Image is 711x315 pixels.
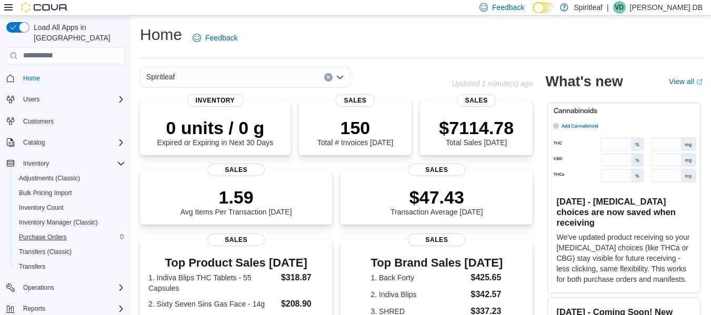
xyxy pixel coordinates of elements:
div: Valerie DB [613,1,626,14]
button: Bulk Pricing Import [11,186,129,200]
span: Adjustments (Classic) [19,174,80,182]
a: Home [19,72,44,85]
p: $47.43 [390,187,483,208]
div: Avg Items Per Transaction [DATE] [181,187,292,216]
dd: $342.57 [471,288,503,301]
a: View allExternal link [669,77,703,86]
a: Purchase Orders [15,231,71,243]
button: Inventory [2,156,129,171]
span: Sales [335,94,375,107]
h3: [DATE] - [MEDICAL_DATA] choices are now saved when receiving [556,196,692,228]
span: Transfers [19,262,45,271]
dt: 1. Back Forty [370,272,466,283]
span: Inventory [187,94,244,107]
button: Users [2,92,129,107]
span: Operations [19,281,125,294]
dt: 1. Indiva Blips THC Tablets - 55 Capsules [148,272,277,293]
span: Inventory [19,157,125,170]
p: We've updated product receiving so your [MEDICAL_DATA] choices (like THCa or CBG) stay visible fo... [556,232,692,284]
span: Operations [23,283,54,292]
h2: What's new [545,73,623,90]
p: 150 [317,117,393,138]
span: Reports [19,302,125,315]
dt: 2. Indiva Blips [370,289,466,300]
div: Total Sales [DATE] [439,117,514,147]
span: Home [19,72,125,85]
button: Adjustments (Classic) [11,171,129,186]
a: Adjustments (Classic) [15,172,84,185]
span: Users [19,93,125,106]
span: Inventory Count [15,201,125,214]
span: Transfers [15,260,125,273]
span: Home [23,74,40,83]
button: Transfers (Classic) [11,245,129,259]
span: Feedback [205,33,237,43]
a: Bulk Pricing Import [15,187,76,199]
img: Cova [21,2,68,13]
p: 0 units / 0 g [157,117,273,138]
span: Feedback [492,2,524,13]
button: Inventory Count [11,200,129,215]
span: Inventory Manager (Classic) [15,216,125,229]
span: Customers [23,117,54,126]
a: Transfers (Classic) [15,246,76,258]
input: Dark Mode [533,2,555,13]
div: Transaction Average [DATE] [390,187,483,216]
p: 1.59 [181,187,292,208]
button: Users [19,93,44,106]
button: Purchase Orders [11,230,129,245]
span: Reports [23,304,45,313]
span: VD [615,1,624,14]
dd: $425.65 [471,271,503,284]
span: Inventory [23,159,49,168]
span: Purchase Orders [15,231,125,243]
p: Spiritleaf [574,1,602,14]
a: Customers [19,115,58,128]
a: Inventory Manager (Classic) [15,216,102,229]
div: Total # Invoices [DATE] [317,117,393,147]
span: Transfers (Classic) [19,248,72,256]
dt: 2. Sixty Seven Sins Gas Face - 14g [148,299,277,309]
span: Inventory Count [19,204,64,212]
span: Users [23,95,39,104]
a: Transfers [15,260,49,273]
span: Sales [207,164,265,176]
dd: $208.90 [281,298,324,310]
button: Operations [19,281,58,294]
button: Home [2,70,129,86]
h3: Top Brand Sales [DATE] [370,257,503,269]
button: Customers [2,113,129,128]
span: Adjustments (Classic) [15,172,125,185]
button: Catalog [2,135,129,150]
span: Transfers (Classic) [15,246,125,258]
p: [PERSON_NAME] DB [630,1,703,14]
button: Operations [2,280,129,295]
button: Transfers [11,259,129,274]
span: Spiritleaf [146,70,175,83]
a: Inventory Count [15,201,68,214]
span: Sales [457,94,496,107]
p: $7114.78 [439,117,514,138]
button: Catalog [19,136,49,149]
p: | [607,1,609,14]
span: Bulk Pricing Import [15,187,125,199]
span: Dark Mode [533,13,533,14]
span: Customers [19,114,125,127]
span: Catalog [23,138,45,147]
div: Expired or Expiring in Next 30 Days [157,117,273,147]
span: Bulk Pricing Import [19,189,72,197]
h3: Top Product Sales [DATE] [148,257,324,269]
span: Sales [207,233,265,246]
span: Catalog [19,136,125,149]
span: Sales [408,164,466,176]
span: Sales [408,233,466,246]
button: Inventory [19,157,53,170]
button: Open list of options [336,73,344,82]
p: Updated 1 minute(s) ago [452,79,533,88]
button: Reports [19,302,49,315]
a: Feedback [188,27,242,48]
h1: Home [140,24,182,45]
button: Clear input [324,73,333,82]
svg: External link [696,79,703,85]
dd: $318.87 [281,271,324,284]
